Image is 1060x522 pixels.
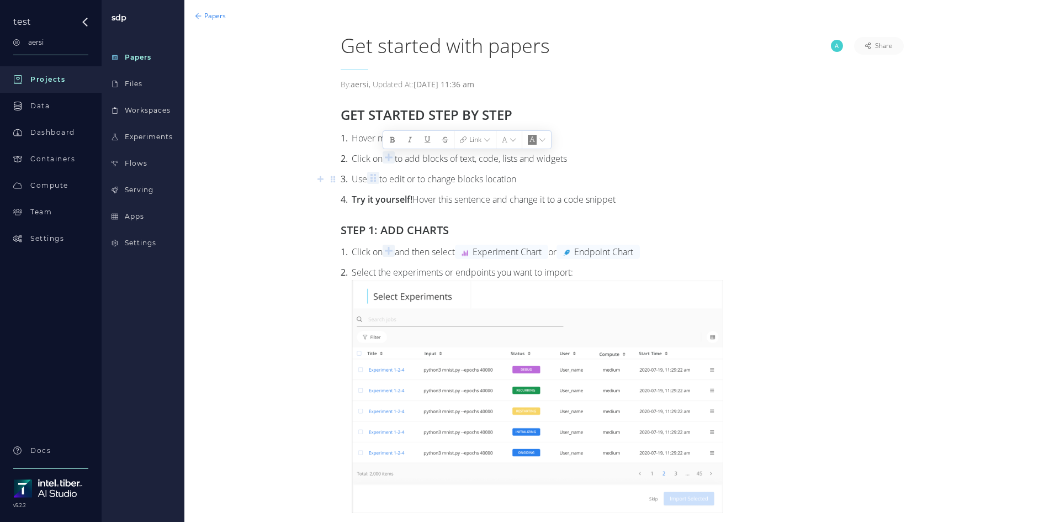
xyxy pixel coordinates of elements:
img: table-tree-3a4a20261bf26d49f2eebd1a2176dd82.svg [112,54,118,61]
a: Flows [112,150,184,177]
button: Share [854,37,904,55]
div: Workspaces [125,106,171,115]
div: Select the experiments or endpoints you want to import: [341,265,904,513]
img: charts [352,280,723,513]
h1: GET STARTED STEP BY STEP [341,104,904,125]
div: Compute [30,181,68,191]
div: Papers [125,52,151,62]
a: sdp [112,13,126,23]
div: Team [30,207,52,217]
div: 1. [341,131,348,146]
div: By: , Updated At: [341,78,904,90]
a: Workspaces [112,97,184,124]
a: Papers [195,11,226,21]
div: 3. [341,172,348,187]
a: Settings [112,230,184,256]
div: 4. [341,192,348,207]
a: test [13,17,31,27]
div: 2. [341,151,348,166]
a: Experiments [112,124,184,150]
div: Dashboard [30,128,75,138]
div: Use to edit or to change blocks location [341,172,904,187]
div: Containers [30,154,75,164]
div: Projects [30,75,65,85]
div: A [831,40,843,52]
span: aersi [28,38,44,46]
button: aersi [13,38,44,48]
div: Experiments [125,132,173,142]
div: Apps [125,212,144,222]
img: tiber-logo-76e8fa072ba225ebf298c23a54adabbc.png [13,479,82,498]
div: Experiment Chart [455,245,548,259]
div: Click on and then select or [341,245,904,260]
img: charts [462,250,468,256]
div: 1. [341,245,348,260]
a: Files [112,71,184,97]
div: Docs [30,446,51,456]
div: Files [125,79,142,89]
div: Settings [30,234,64,244]
div: 2. [341,265,348,280]
a: Apps [112,203,184,230]
a: Papers [112,44,184,71]
button: Link [454,131,496,149]
div: Hover this sentence and change it to a code snippet [341,192,904,207]
div: Flows [125,159,147,168]
div: Settings [125,238,156,248]
div: Serving [125,185,153,195]
div: Share [865,41,893,51]
div: Hover me! [341,131,904,146]
div: Data [30,101,50,111]
strong: aersi [351,79,369,89]
div: Endpoint Chart [556,245,640,259]
div: Click on to add blocks of text, code, lists and widgets [341,151,904,166]
strong: [DATE] 11:36 am [414,79,474,89]
b: Try it yourself! [352,193,412,205]
span: v5.2.2 [13,502,88,509]
h2: STEP 1: ADD CHARTS [341,221,904,239]
img: endpoints [563,250,570,256]
a: Serving [112,177,184,203]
